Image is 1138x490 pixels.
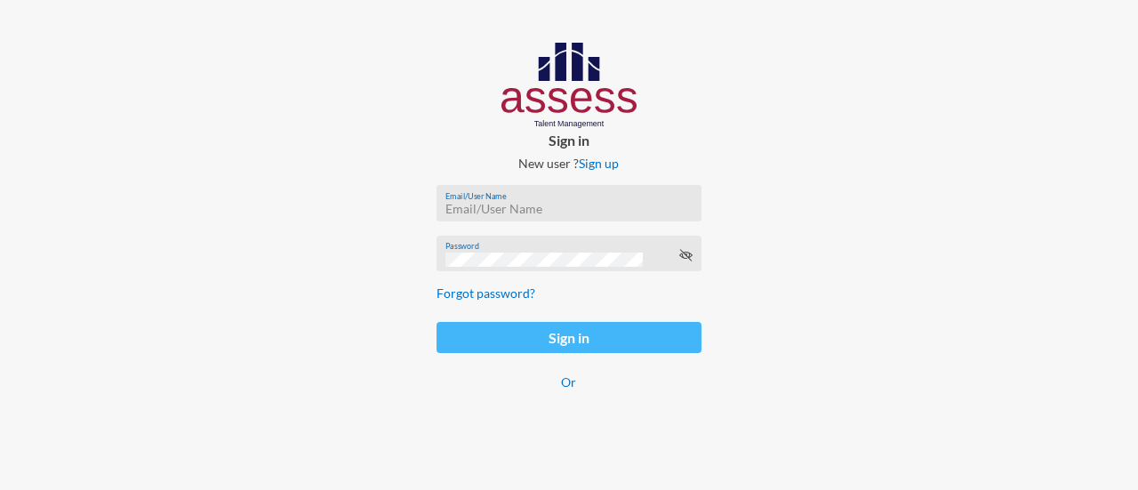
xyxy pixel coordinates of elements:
p: Sign in [422,132,717,149]
a: Forgot password? [437,285,535,301]
a: Sign up [579,156,619,171]
button: Sign in [437,322,702,353]
input: Email/User Name [445,202,693,216]
img: AssessLogoo.svg [501,43,637,128]
p: Or [437,374,702,390]
p: New user ? [422,156,717,171]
